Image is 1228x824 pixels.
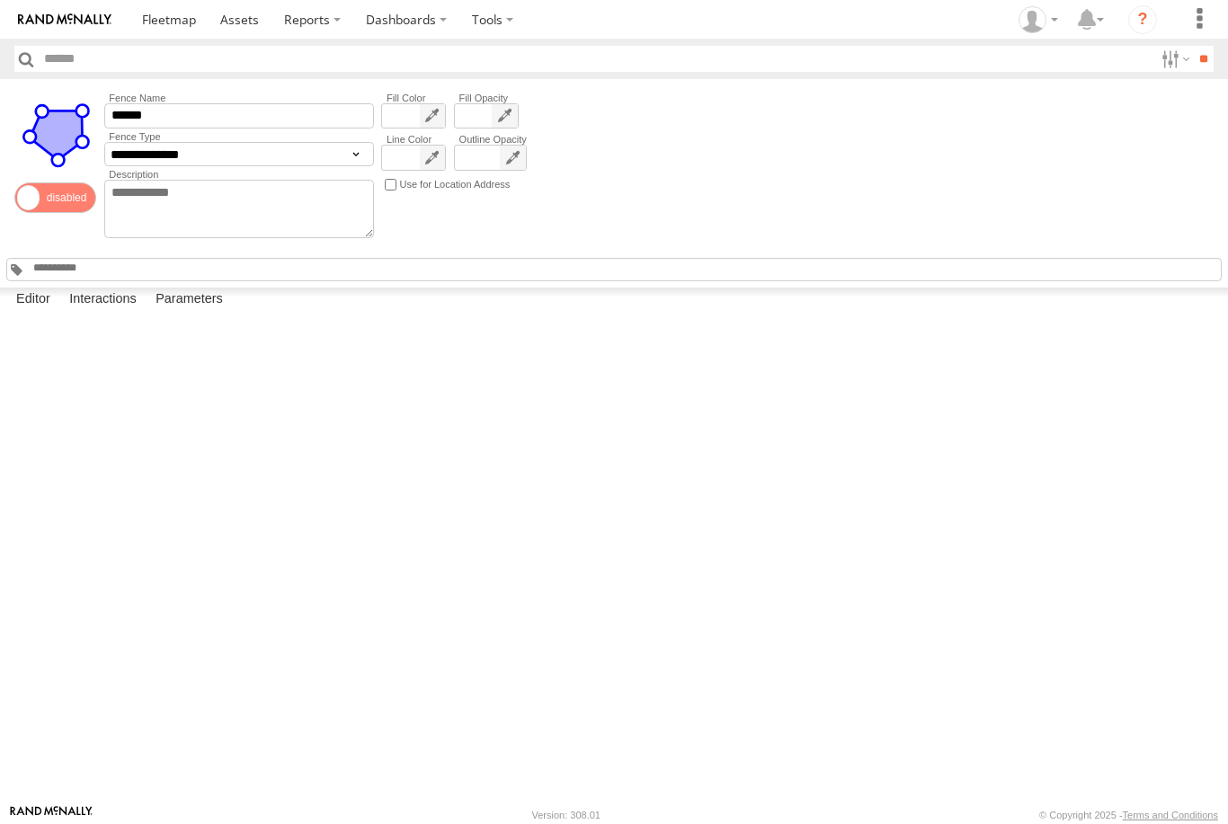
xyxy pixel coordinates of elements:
label: Fence Type [104,131,374,142]
label: Fill Color [381,93,446,103]
label: Outline Opacity [454,134,527,145]
div: Brett Perry [1012,6,1064,33]
img: rand-logo.svg [18,13,111,26]
label: Search Filter Options [1154,46,1193,72]
label: Description [104,169,374,180]
label: Use for Location Address [399,176,510,193]
div: © Copyright 2025 - [1039,810,1218,820]
a: Terms and Conditions [1123,810,1218,820]
a: Visit our Website [10,806,93,824]
label: Editor [7,288,59,313]
span: Enable/Disable Status [14,182,96,213]
label: Parameters [147,288,232,313]
i: ? [1128,5,1157,34]
label: Fence Name [104,93,374,103]
label: Line Color [381,134,446,145]
div: Version: 308.01 [532,810,601,820]
label: Fill Opacity [454,93,519,103]
label: Interactions [60,288,146,313]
